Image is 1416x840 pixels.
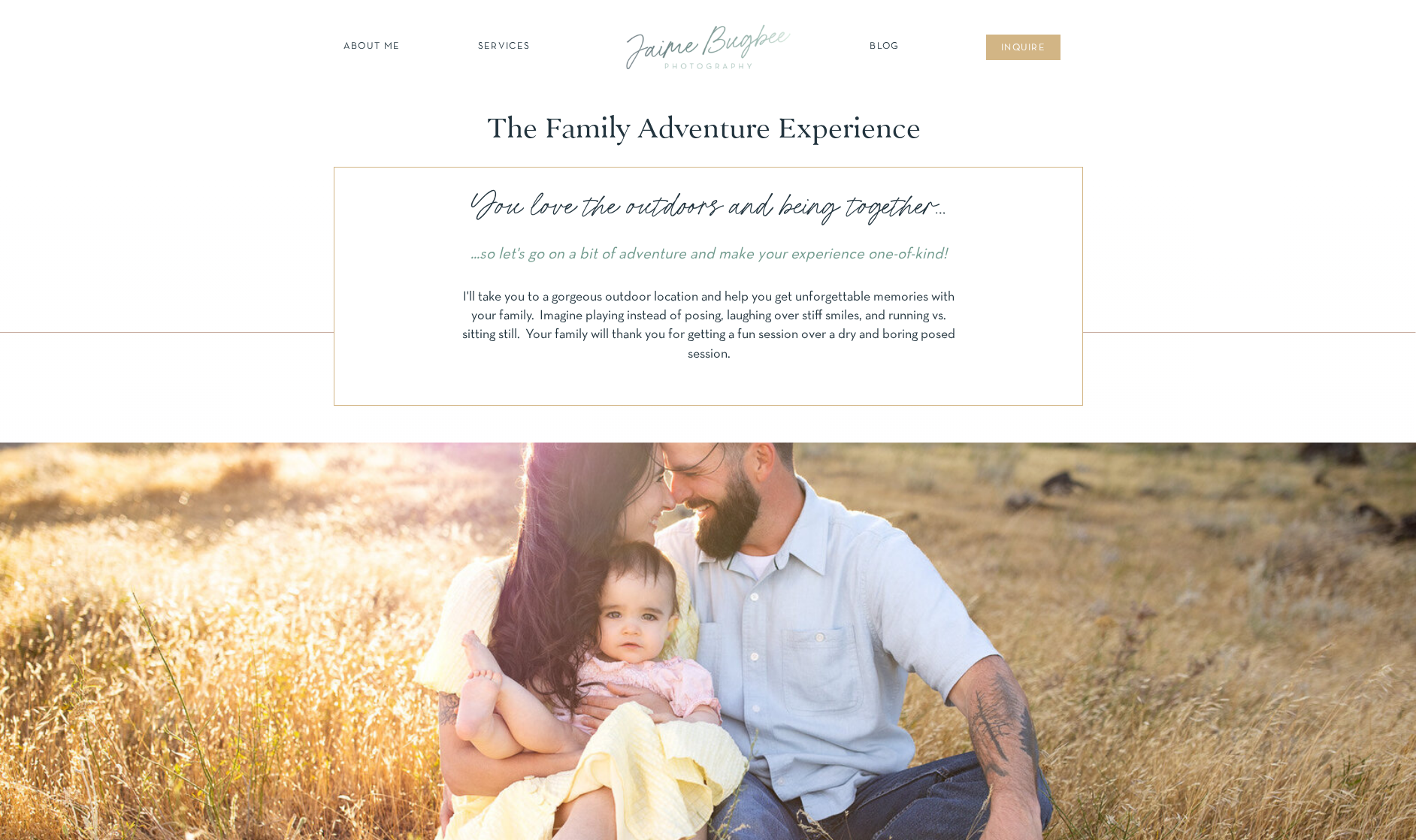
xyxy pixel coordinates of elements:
[866,40,903,55] a: Blog
[461,40,546,55] a: SERVICES
[488,112,928,146] p: The Family Adventure Experience
[993,41,1054,56] a: inqUIre
[458,288,959,372] p: I'll take you to a gorgeous outdoor location and help you get unforgettable memories with your fa...
[452,185,964,228] p: You love the outdoors and being together...
[470,247,947,261] i: ...so let's go on a bit of adventure and make your experience one-of-kind!
[339,40,404,55] a: about ME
